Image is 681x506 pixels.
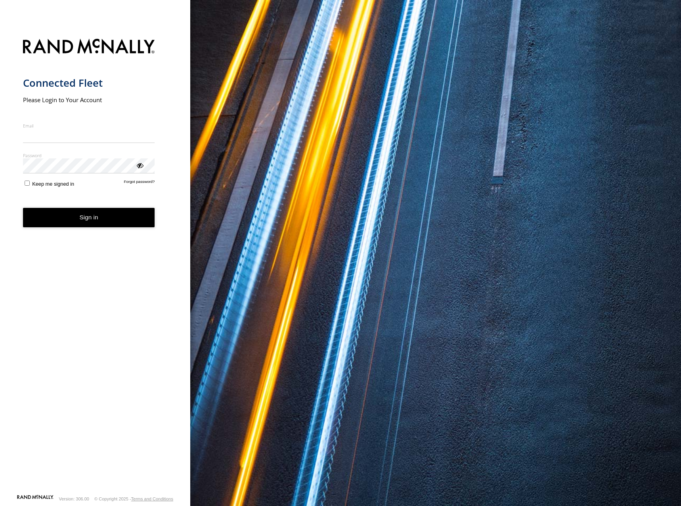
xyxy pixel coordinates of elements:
[23,208,155,227] button: Sign in
[23,123,155,129] label: Email
[59,496,89,501] div: Version: 306.00
[23,37,155,57] img: Rand McNally
[23,152,155,158] label: Password
[25,181,30,186] input: Keep me signed in
[23,34,168,494] form: main
[94,496,173,501] div: © Copyright 2025 -
[131,496,173,501] a: Terms and Conditions
[136,161,143,169] div: ViewPassword
[124,179,155,187] a: Forgot password?
[17,495,54,503] a: Visit our Website
[23,96,155,104] h2: Please Login to Your Account
[23,76,155,89] h1: Connected Fleet
[32,181,74,187] span: Keep me signed in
